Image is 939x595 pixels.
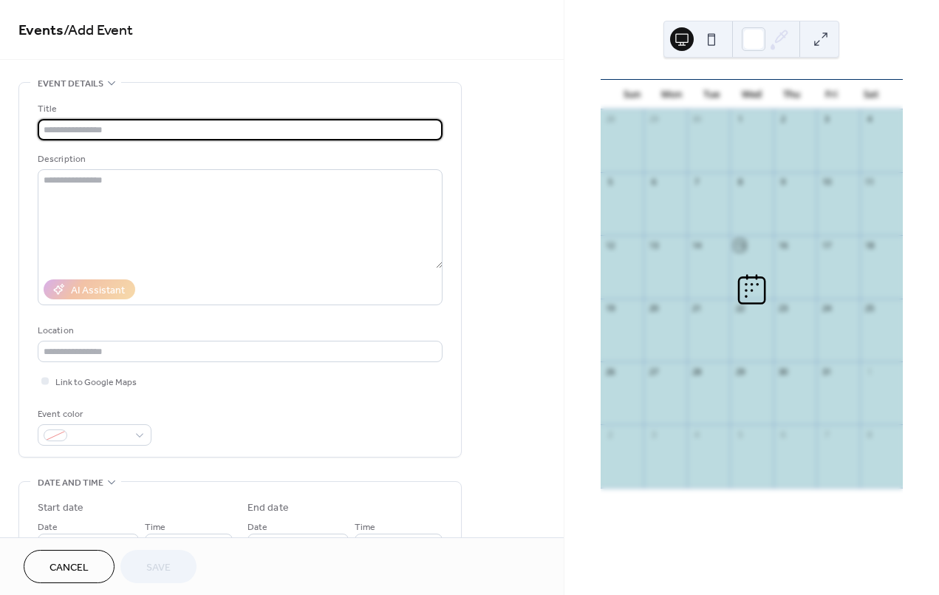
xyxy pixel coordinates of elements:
div: 17 [821,239,832,251]
div: 21 [692,303,703,314]
div: 26 [605,366,616,377]
div: Description [38,152,440,167]
div: 29 [648,114,659,125]
div: Mon [652,80,692,109]
div: 3 [648,429,659,440]
div: 8 [734,177,745,188]
div: 22 [734,303,745,314]
span: Link to Google Maps [55,375,137,390]
div: 6 [648,177,659,188]
div: Tue [692,80,731,109]
div: 10 [821,177,832,188]
div: Thu [771,80,811,109]
div: 4 [864,114,875,125]
div: Sat [851,80,891,109]
div: 31 [821,366,832,377]
div: 27 [648,366,659,377]
div: Fri [811,80,851,109]
div: 7 [821,429,832,440]
span: Date [247,520,267,535]
div: 12 [605,239,616,251]
div: 8 [864,429,875,440]
div: Location [38,323,440,339]
span: Cancel [49,560,89,576]
div: 19 [605,303,616,314]
div: 5 [605,177,616,188]
div: 4 [692,429,703,440]
div: Title [38,101,440,117]
div: 30 [692,114,703,125]
div: 9 [778,177,789,188]
div: Wed [731,80,771,109]
div: 1 [734,114,745,125]
span: Date and time [38,475,103,491]
div: 3 [821,114,832,125]
div: 6 [778,429,789,440]
div: 28 [605,114,616,125]
div: 11 [864,177,875,188]
div: 1 [864,366,875,377]
span: Event details [38,76,103,92]
div: Start date [38,500,83,516]
a: Events [18,16,64,45]
div: 2 [778,114,789,125]
div: 13 [648,239,659,251]
div: Event color [38,407,148,422]
button: Cancel [24,550,115,583]
div: 23 [778,303,789,314]
div: 15 [734,239,745,251]
div: End date [247,500,289,516]
div: 18 [864,239,875,251]
div: 2 [605,429,616,440]
span: / Add Event [64,16,133,45]
div: 20 [648,303,659,314]
div: 14 [692,239,703,251]
div: 7 [692,177,703,188]
div: 28 [692,366,703,377]
span: Date [38,520,58,535]
div: 5 [734,429,745,440]
div: 16 [778,239,789,251]
span: Time [145,520,165,535]
div: 25 [864,303,875,314]
div: 30 [778,366,789,377]
div: Sun [612,80,652,109]
div: 29 [734,366,745,377]
div: 24 [821,303,832,314]
span: Time [355,520,375,535]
